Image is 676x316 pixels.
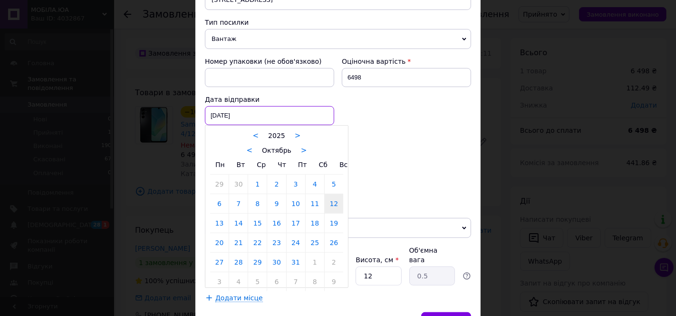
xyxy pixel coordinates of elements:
[325,175,343,194] a: 5
[325,272,343,291] a: 9
[248,272,267,291] a: 5
[298,161,307,168] span: Пт
[215,161,225,168] span: Пн
[287,272,305,291] a: 7
[267,175,286,194] a: 2
[210,175,229,194] a: 29
[253,131,259,140] a: <
[210,214,229,233] a: 13
[229,194,248,213] a: 7
[248,175,267,194] a: 1
[306,175,324,194] a: 4
[229,175,248,194] a: 30
[248,233,267,252] a: 22
[306,272,324,291] a: 8
[325,194,343,213] a: 12
[215,294,263,302] span: Додати місце
[229,272,248,291] a: 4
[229,253,248,272] a: 28
[319,161,328,168] span: Сб
[268,132,285,139] span: 2025
[229,214,248,233] a: 14
[306,253,324,272] a: 1
[287,194,305,213] a: 10
[306,194,324,213] a: 11
[306,214,324,233] a: 18
[248,214,267,233] a: 15
[325,214,343,233] a: 19
[262,147,291,154] span: Октябрь
[210,272,229,291] a: 3
[339,161,348,168] span: Вс
[248,253,267,272] a: 29
[210,194,229,213] a: 6
[325,233,343,252] a: 26
[301,146,307,155] a: >
[247,146,253,155] a: <
[210,253,229,272] a: 27
[210,233,229,252] a: 20
[278,161,286,168] span: Чт
[295,131,301,140] a: >
[267,253,286,272] a: 30
[267,214,286,233] a: 16
[287,175,305,194] a: 3
[237,161,245,168] span: Вт
[257,161,266,168] span: Ср
[306,233,324,252] a: 25
[325,253,343,272] a: 2
[287,233,305,252] a: 24
[267,233,286,252] a: 23
[267,194,286,213] a: 9
[287,214,305,233] a: 17
[267,272,286,291] a: 6
[229,233,248,252] a: 21
[287,253,305,272] a: 31
[248,194,267,213] a: 8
